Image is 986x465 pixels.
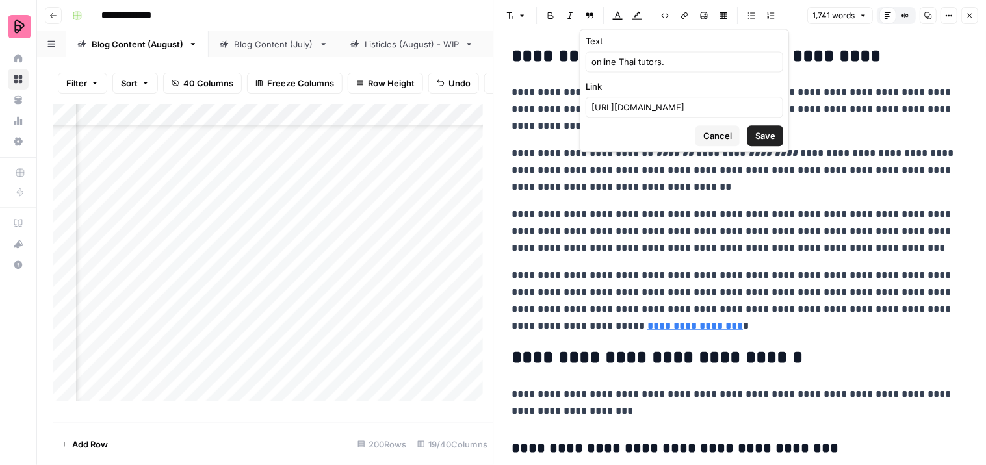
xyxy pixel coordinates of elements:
input: www.enter-url-here.com [591,101,777,114]
a: Settings [8,131,29,152]
a: Your Data [8,90,29,110]
button: 40 Columns [163,73,242,94]
a: Home [8,48,29,69]
span: Filter [66,77,87,90]
div: Blog Content (July) [234,38,314,51]
button: Sort [112,73,158,94]
button: Row Height [348,73,423,94]
div: 200 Rows [352,434,412,455]
input: Type placeholder [591,55,777,68]
span: Sort [121,77,138,90]
div: Blog Content (August) [92,38,183,51]
span: Cancel [703,129,732,142]
img: Preply Logo [8,15,31,38]
button: 1,741 words [807,7,873,24]
a: AirOps Academy [8,213,29,234]
a: Usage [8,110,29,131]
button: What's new? [8,234,29,255]
span: Save [755,129,775,142]
a: Blog Content (May) [485,31,616,57]
div: What's new? [8,234,28,254]
span: 40 Columns [183,77,233,90]
button: Freeze Columns [247,73,343,94]
div: 19/40 Columns [412,434,493,455]
button: Undo [428,73,479,94]
div: Listicles (August) - WIP [365,38,460,51]
button: Filter [58,73,107,94]
a: Browse [8,69,29,90]
button: Add Row [53,434,116,455]
a: Blog Content (August) [66,31,209,57]
span: 1,741 words [813,10,855,21]
a: Blog Content (July) [209,31,339,57]
span: Add Row [72,438,108,451]
button: Help + Support [8,255,29,275]
label: Link [586,80,783,93]
a: Listicles (August) - WIP [339,31,485,57]
span: Row Height [368,77,415,90]
button: Save [747,125,783,146]
span: Freeze Columns [267,77,334,90]
button: Cancel [695,125,740,146]
label: Text [586,34,783,47]
button: Workspace: Preply [8,10,29,43]
span: Undo [448,77,471,90]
